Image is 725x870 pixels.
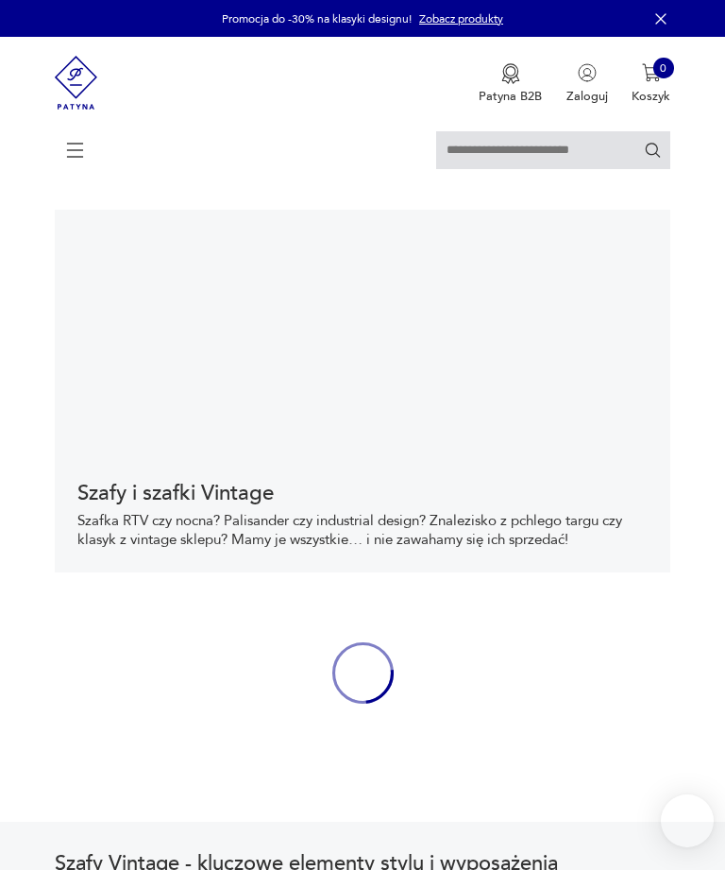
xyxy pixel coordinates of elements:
[55,37,98,128] img: Patyna - sklep z meblami i dekoracjami vintage
[77,512,649,550] p: Szafka RTV czy nocna? Palisander czy industrial design? Znalezisko z pchlego targu czy klasyk z v...
[501,63,520,84] img: Ikona medalu
[644,141,662,159] button: Szukaj
[419,11,503,26] a: Zobacz produkty
[479,63,542,105] a: Ikona medaluPatyna B2B
[566,63,608,105] button: Zaloguj
[661,794,714,847] iframe: Smartsupp widget button
[578,63,597,82] img: Ikonka użytkownika
[479,63,542,105] button: Patyna B2B
[566,88,608,105] p: Zaloguj
[77,482,649,504] h1: Szafy i szafki Vintage
[632,88,670,105] p: Koszyk
[632,63,670,105] button: 0Koszyk
[222,11,412,26] p: Promocja do -30% na klasyki designu!
[642,63,661,82] img: Ikona koszyka
[332,597,394,749] div: oval-loading
[479,88,542,105] p: Patyna B2B
[653,58,674,78] div: 0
